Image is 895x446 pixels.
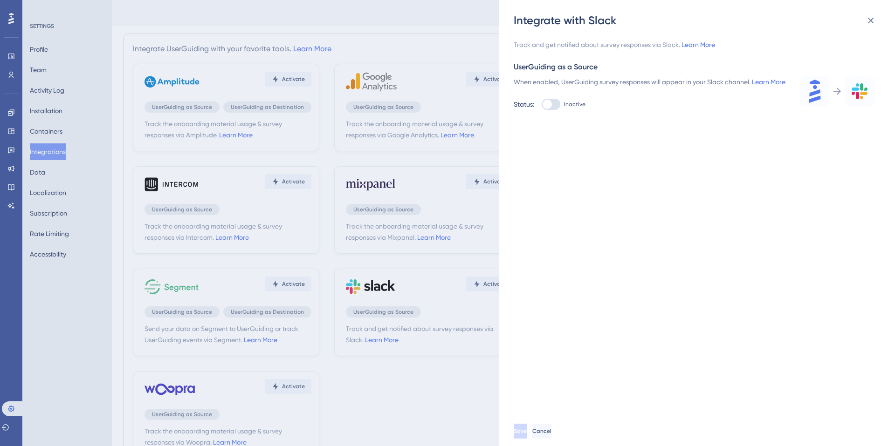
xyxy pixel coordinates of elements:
[514,13,882,28] div: Integrate with Slack
[532,424,551,439] button: Cancel
[564,101,585,108] span: Inactive
[514,424,527,439] button: Save
[514,39,874,50] div: Track and get notified about survey responses via Slack.
[532,427,551,435] span: Cancel
[752,78,785,86] a: Learn More
[682,41,715,48] a: Learn More
[514,427,527,435] span: Save
[514,61,874,73] div: UserGuiding as a Source
[514,99,534,110] div: Status:
[514,76,785,88] div: When enabled, UserGuiding survey responses will appear in your Slack channel.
